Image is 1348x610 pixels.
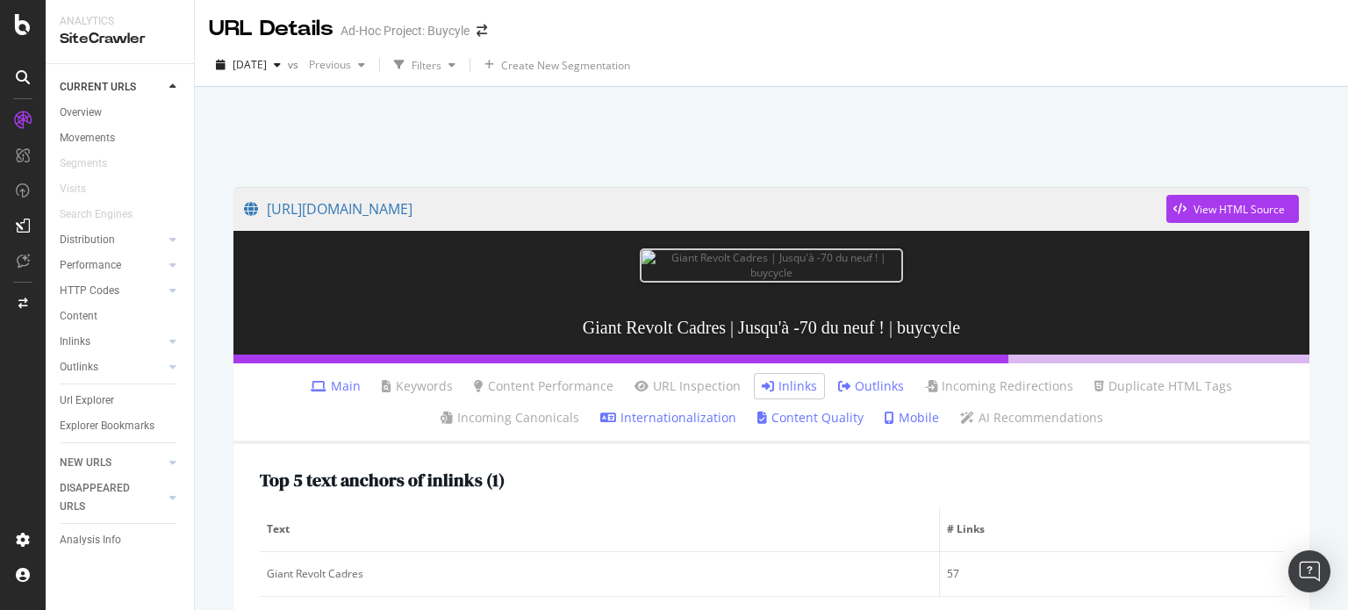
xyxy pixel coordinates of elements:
[762,377,817,395] a: Inlinks
[302,57,351,72] span: Previous
[341,22,470,39] div: Ad-Hoc Project: Buycyle
[60,307,97,326] div: Content
[60,78,136,97] div: CURRENT URLS
[60,180,86,198] div: Visits
[60,129,182,147] a: Movements
[244,187,1166,231] a: [URL][DOMAIN_NAME]
[60,479,148,516] div: DISAPPEARED URLS
[1194,202,1285,217] div: View HTML Source
[474,377,613,395] a: Content Performance
[60,14,180,29] div: Analytics
[60,479,164,516] a: DISAPPEARED URLS
[441,409,579,427] a: Incoming Canonicals
[60,256,164,275] a: Performance
[947,521,1272,537] span: # Links
[600,409,736,427] a: Internationalization
[60,282,119,300] div: HTTP Codes
[477,51,637,79] button: Create New Segmentation
[60,358,98,377] div: Outlinks
[302,51,372,79] button: Previous
[1094,377,1232,395] a: Duplicate HTML Tags
[233,300,1309,355] h3: Giant Revolt Cadres | Jusqu'à -70 du neuf ! | buycycle
[209,51,288,79] button: [DATE]
[209,14,333,44] div: URL Details
[60,104,102,122] div: Overview
[477,25,487,37] div: arrow-right-arrow-left
[233,57,267,72] span: 2025 Aug. 18th
[60,231,115,249] div: Distribution
[60,454,111,472] div: NEW URLS
[635,377,741,395] a: URL Inspection
[260,470,505,490] h2: Top 5 text anchors of inlinks ( 1 )
[267,521,928,537] span: Text
[947,566,1276,582] div: 57
[288,57,302,72] span: vs
[838,377,904,395] a: Outlinks
[60,531,121,549] div: Analysis Info
[885,409,939,427] a: Mobile
[311,377,361,395] a: Main
[60,417,154,435] div: Explorer Bookmarks
[60,391,182,410] a: Url Explorer
[60,231,164,249] a: Distribution
[267,566,932,582] div: Giant Revolt Cadres
[60,307,182,326] a: Content
[501,58,630,73] span: Create New Segmentation
[60,391,114,410] div: Url Explorer
[60,333,164,351] a: Inlinks
[60,205,150,224] a: Search Engines
[60,454,164,472] a: NEW URLS
[60,29,180,49] div: SiteCrawler
[60,333,90,351] div: Inlinks
[1288,550,1330,592] div: Open Intercom Messenger
[60,358,164,377] a: Outlinks
[960,409,1103,427] a: AI Recommendations
[387,51,462,79] button: Filters
[925,377,1073,395] a: Incoming Redirections
[60,154,125,173] a: Segments
[412,58,441,73] div: Filters
[60,78,164,97] a: CURRENT URLS
[60,282,164,300] a: HTTP Codes
[60,256,121,275] div: Performance
[640,248,903,282] img: Giant Revolt Cadres | Jusqu'à -70 du neuf ! | buycycle
[60,180,104,198] a: Visits
[1166,195,1299,223] button: View HTML Source
[60,205,133,224] div: Search Engines
[60,531,182,549] a: Analysis Info
[60,417,182,435] a: Explorer Bookmarks
[60,129,115,147] div: Movements
[757,409,864,427] a: Content Quality
[60,154,107,173] div: Segments
[382,377,453,395] a: Keywords
[60,104,182,122] a: Overview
